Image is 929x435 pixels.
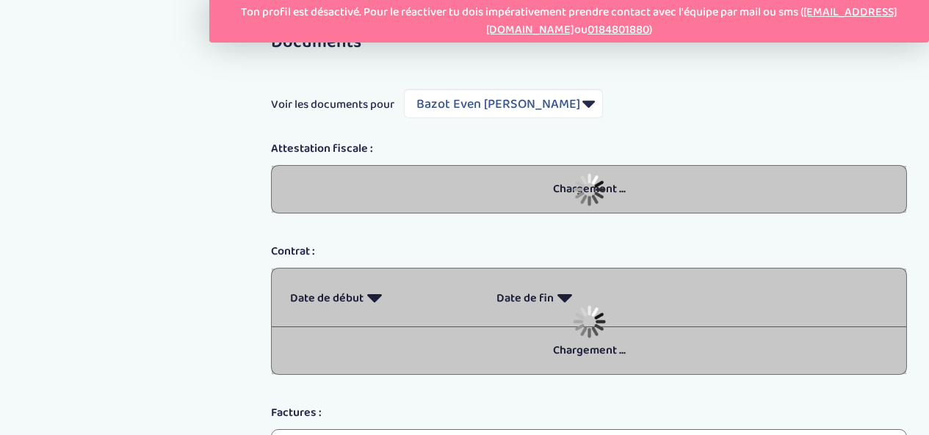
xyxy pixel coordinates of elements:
div: Contrat : [260,243,918,260]
a: [EMAIL_ADDRESS][DOMAIN_NAME] [486,3,897,39]
h3: Documents [271,33,907,52]
img: loader_sticker.gif [573,173,606,206]
span: Voir les documents pour [271,96,394,114]
div: Factures : [260,404,918,422]
div: Attestation fiscale : [260,140,918,158]
p: Ton profil est désactivé. Pour le réactiver tu dois impérativement prendre contact avec l'équipe ... [217,4,922,39]
a: 0184801880 [588,21,649,39]
img: loader_sticker.gif [573,305,606,338]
